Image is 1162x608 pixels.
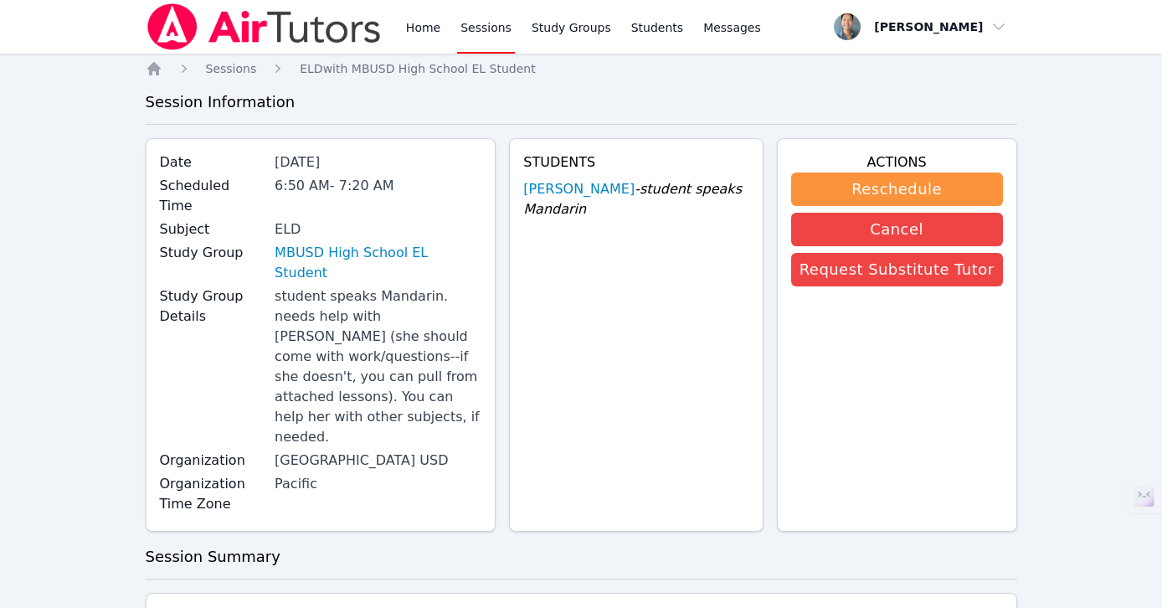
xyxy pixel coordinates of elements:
button: Reschedule [791,173,1003,206]
button: Cancel [791,213,1003,246]
a: Sessions [206,60,257,77]
img: Air Tutors [146,3,383,50]
h4: Students [523,152,748,173]
div: student speaks Mandarin. needs help with [PERSON_NAME] (she should come with work/questions--if s... [275,286,481,447]
a: MBUSD High School EL Student [275,243,481,283]
label: Study Group Details [160,286,265,327]
label: Subject [160,219,265,240]
label: Study Group [160,243,265,263]
label: Scheduled Time [160,176,265,216]
a: [PERSON_NAME] [523,179,635,199]
button: Request Substitute Tutor [791,253,1003,286]
h4: Actions [791,152,1003,173]
nav: Breadcrumb [146,60,1017,77]
div: [GEOGRAPHIC_DATA] USD [275,451,481,471]
span: - student speaks Mandarin [523,181,742,217]
div: Pacific [275,474,481,494]
label: Organization [160,451,265,471]
h3: Session Information [146,90,1017,114]
div: [DATE] [275,152,481,173]
label: Organization Time Zone [160,474,265,514]
h3: Session Summary [146,545,1017,569]
span: ELD with MBUSD High School EL Student [300,62,535,75]
span: Messages [703,19,761,36]
div: ELD [275,219,481,240]
span: Sessions [206,62,257,75]
div: 6:50 AM - 7:20 AM [275,176,481,196]
a: ELDwith MBUSD High School EL Student [300,60,535,77]
label: Date [160,152,265,173]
